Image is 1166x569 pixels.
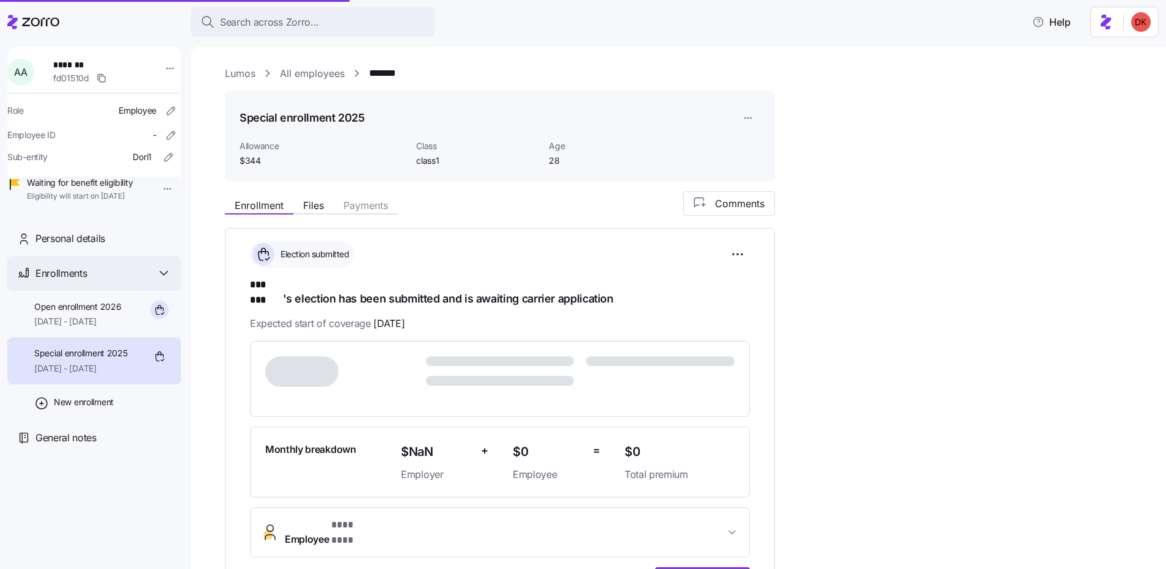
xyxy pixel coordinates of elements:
[27,177,133,189] span: Waiting for benefit eligibility
[401,467,471,482] span: Employer
[34,315,121,328] span: [DATE] - [DATE]
[240,155,406,167] span: $344
[225,66,255,81] a: Lumos
[240,140,406,152] span: Allowance
[220,15,319,30] span: Search across Zorro...
[7,151,48,163] span: Sub-entity
[34,362,128,375] span: [DATE] - [DATE]
[133,151,152,163] span: Dori1
[481,442,488,460] span: +
[34,347,128,359] span: Special enrollment 2025
[513,442,583,462] span: $0
[593,442,600,460] span: =
[416,140,539,152] span: Class
[240,110,365,125] h1: Special enrollment 2025
[119,105,156,117] span: Employee
[34,301,121,313] span: Open enrollment 2026
[191,7,435,37] button: Search across Zorro...
[373,316,405,331] span: [DATE]
[265,442,356,457] span: Monthly breakdown
[1032,15,1071,29] span: Help
[1131,12,1151,32] img: 53e82853980611afef66768ee98075c5
[280,66,345,81] a: All employees
[7,105,24,117] span: Role
[1022,10,1080,34] button: Help
[14,67,27,77] span: A A
[549,155,672,167] span: 28
[285,518,370,547] span: Employee
[416,155,539,167] span: class1
[303,200,324,210] span: Files
[715,196,765,211] span: Comments
[549,140,672,152] span: Age
[35,231,105,246] span: Personal details
[277,248,349,260] span: Election submitted
[35,430,97,446] span: General notes
[625,467,735,482] span: Total premium
[235,200,284,210] span: Enrollment
[683,191,775,216] button: Comments
[250,316,405,331] span: Expected start of coverage
[153,129,156,141] span: -
[401,442,471,462] span: $NaN
[250,277,750,306] h1: 's election has been submitted and is awaiting carrier application
[53,72,89,84] span: fd01510d
[625,442,735,462] span: $0
[513,467,583,482] span: Employee
[54,396,114,408] span: New enrollment
[27,191,133,202] span: Eligibility will start on [DATE]
[343,200,388,210] span: Payments
[7,129,56,141] span: Employee ID
[35,266,87,281] span: Enrollments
